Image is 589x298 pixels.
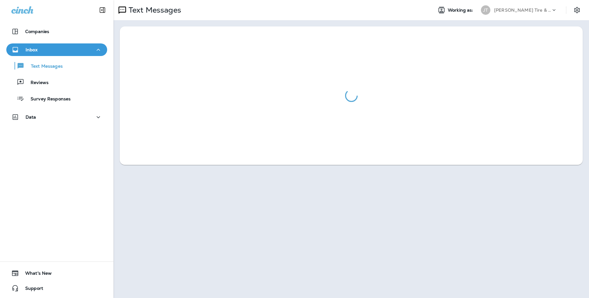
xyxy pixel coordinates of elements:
button: What's New [6,267,107,279]
button: Data [6,111,107,123]
button: Settings [571,4,583,16]
button: Companies [6,25,107,38]
div: JT [481,5,490,15]
span: Working as: [448,8,475,13]
p: Companies [25,29,49,34]
span: What's New [19,271,52,278]
button: Reviews [6,76,107,89]
span: Support [19,286,43,293]
button: Text Messages [6,59,107,72]
button: Collapse Sidebar [94,4,111,16]
p: Data [26,115,36,120]
p: Text Messages [126,5,181,15]
p: Survey Responses [24,96,71,102]
p: [PERSON_NAME] Tire & Auto [494,8,551,13]
p: Reviews [24,80,49,86]
button: Support [6,282,107,295]
button: Inbox [6,43,107,56]
p: Inbox [26,47,38,52]
p: Text Messages [25,64,63,70]
button: Survey Responses [6,92,107,105]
